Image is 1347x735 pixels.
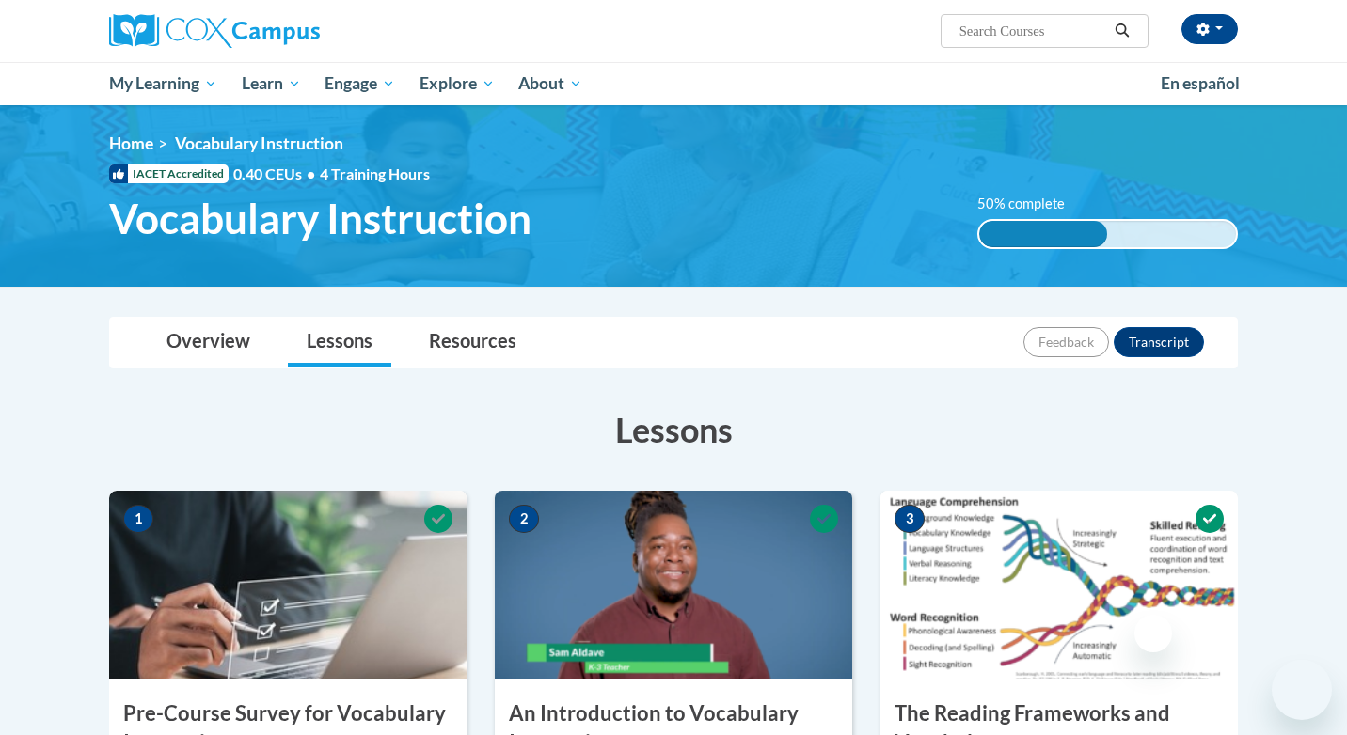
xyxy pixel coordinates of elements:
span: Engage [325,72,395,95]
span: En español [1161,73,1240,93]
button: Transcript [1114,327,1204,357]
span: IACET Accredited [109,164,229,183]
span: Learn [242,72,301,95]
span: • [307,164,315,182]
label: 50% complete [977,194,1086,214]
button: Feedback [1023,327,1109,357]
a: Learn [230,62,313,105]
a: Overview [148,318,269,367]
a: Resources [410,318,535,367]
span: 4 Training Hours [320,164,430,182]
button: Account Settings [1181,14,1238,44]
span: About [518,72,582,95]
iframe: 关闭消息 [1134,615,1172,652]
a: My Learning [97,62,230,105]
img: Course Image [109,491,467,679]
button: Search [1108,20,1136,42]
span: 1 [123,505,153,533]
a: Cox Campus [109,14,467,48]
span: Vocabulary Instruction [109,194,531,243]
div: Main menu [81,62,1266,105]
a: About [507,62,595,105]
a: En español [1149,64,1252,103]
iframe: 启动消息传送窗口的按钮 [1272,660,1332,720]
a: Home [109,133,153,153]
input: Search Courses [958,20,1108,42]
span: 2 [509,505,539,533]
span: Explore [420,72,495,95]
h3: Lessons [109,406,1238,453]
span: Vocabulary Instruction [175,133,343,153]
div: 50% complete [979,221,1108,247]
span: 0.40 CEUs [233,164,320,184]
img: Course Image [495,491,852,679]
a: Explore [407,62,507,105]
span: My Learning [109,72,217,95]
img: Cox Campus [109,14,320,48]
img: Course Image [880,491,1238,679]
a: Engage [312,62,407,105]
a: Lessons [288,318,391,367]
span: 3 [895,505,925,533]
